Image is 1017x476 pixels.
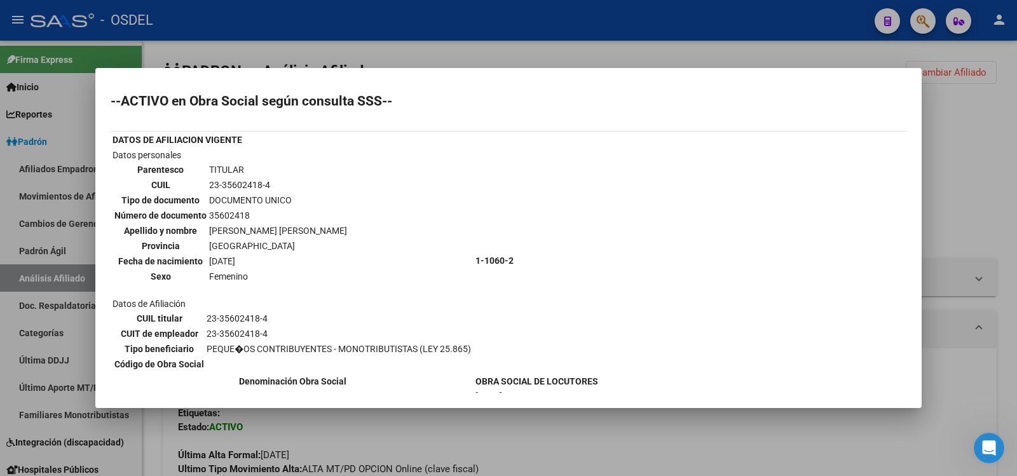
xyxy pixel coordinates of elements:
th: Denominación Obra Social [112,374,474,388]
th: Tipo de documento [114,193,207,207]
td: PEQUE�OS CONTRIBUYENTES - MONOTRIBUTISTAS (LEY 25.865) [206,342,472,356]
th: CUIL [114,178,207,192]
td: 23-35602418-4 [208,178,348,192]
th: CUIT de empleador [114,327,205,341]
th: Código de Obra Social [114,357,205,371]
h2: --ACTIVO en Obra Social según consulta SSS-- [111,95,906,107]
th: Fecha de nacimiento [114,254,207,268]
td: 23-35602418-4 [206,311,472,325]
td: TITULAR [208,163,348,177]
th: Parentesco [114,163,207,177]
td: [PERSON_NAME] [PERSON_NAME] [208,224,348,238]
td: Femenino [208,269,348,283]
b: [DATE] [475,391,502,402]
th: Apellido y nombre [114,224,207,238]
td: 23-35602418-4 [206,327,472,341]
th: Tipo beneficiario [114,342,205,356]
th: Número de documento [114,208,207,222]
b: OBRA SOCIAL DE LOCUTORES [475,376,598,386]
td: [GEOGRAPHIC_DATA] [208,239,348,253]
th: Provincia [114,239,207,253]
td: DOCUMENTO UNICO [208,193,348,207]
td: [DATE] [208,254,348,268]
b: DATOS DE AFILIACION VIGENTE [113,135,242,145]
b: 1-1060-2 [475,255,514,266]
th: Fecha Alta Obra Social [112,390,474,404]
td: Datos personales Datos de Afiliación [112,148,474,373]
th: Sexo [114,269,207,283]
th: CUIL titular [114,311,205,325]
td: 35602418 [208,208,348,222]
iframe: Intercom live chat [974,433,1004,463]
